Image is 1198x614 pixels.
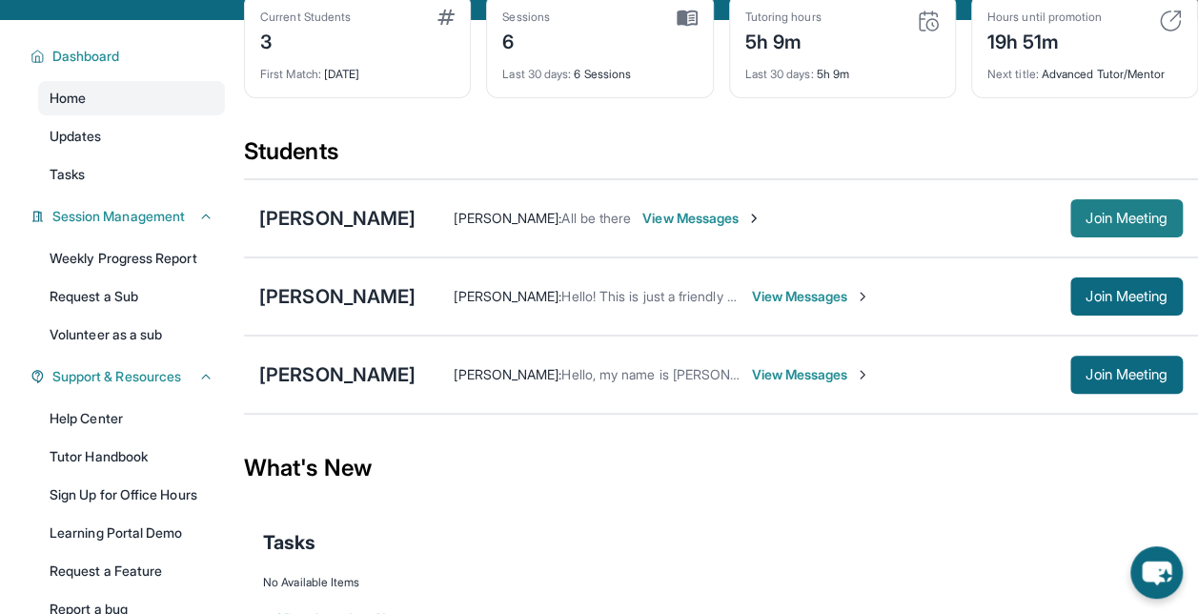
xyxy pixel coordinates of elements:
span: Last 30 days : [502,67,571,81]
a: Tutor Handbook [38,440,225,474]
span: Dashboard [52,47,120,66]
span: Next title : [987,67,1039,81]
span: Last 30 days : [745,67,814,81]
div: Advanced Tutor/Mentor [987,55,1182,82]
span: Tasks [263,529,315,556]
span: [PERSON_NAME] : [454,288,561,304]
a: Volunteer as a sub [38,317,225,352]
div: 6 [502,25,550,55]
img: card [677,10,698,27]
div: Tutoring hours [745,10,822,25]
div: [PERSON_NAME] [259,283,416,310]
div: Hours until promotion [987,10,1102,25]
img: Chevron-Right [855,367,870,382]
img: card [917,10,940,32]
span: [PERSON_NAME] : [454,210,561,226]
a: Updates [38,119,225,153]
div: [PERSON_NAME] [259,361,416,388]
a: Request a Sub [38,279,225,314]
img: Chevron-Right [746,211,761,226]
span: Updates [50,127,102,146]
div: [DATE] [260,55,455,82]
span: Home [50,89,86,108]
div: What's New [244,426,1198,510]
span: First Match : [260,67,321,81]
a: Sign Up for Office Hours [38,478,225,512]
span: Join Meeting [1086,369,1168,380]
div: 3 [260,25,351,55]
a: Tasks [38,157,225,192]
div: Students [244,136,1198,178]
div: Sessions [502,10,550,25]
a: Help Center [38,401,225,436]
span: View Messages [642,209,761,228]
button: chat-button [1130,546,1183,599]
a: Learning Portal Demo [38,516,225,550]
button: Join Meeting [1070,199,1183,237]
span: Join Meeting [1086,291,1168,302]
button: Session Management [45,207,213,226]
img: card [437,10,455,25]
div: No Available Items [263,575,1179,590]
img: card [1159,10,1182,32]
span: All be there [561,210,631,226]
div: 5h 9m [745,55,940,82]
div: 19h 51m [987,25,1102,55]
div: [PERSON_NAME] [259,205,416,232]
a: Home [38,81,225,115]
button: Support & Resources [45,367,213,386]
button: Dashboard [45,47,213,66]
span: Session Management [52,207,185,226]
span: Support & Resources [52,367,181,386]
span: View Messages [751,365,870,384]
div: 5h 9m [745,25,822,55]
button: Join Meeting [1070,356,1183,394]
span: Join Meeting [1086,213,1168,224]
div: 6 Sessions [502,55,697,82]
span: Tasks [50,165,85,184]
a: Weekly Progress Report [38,241,225,276]
span: View Messages [751,287,870,306]
div: Current Students [260,10,351,25]
img: Chevron-Right [855,289,870,304]
span: Hello! This is just a friendly reminder that we have a session scheduled for [DATE]. [561,288,1058,304]
button: Join Meeting [1070,277,1183,316]
a: Request a Feature [38,554,225,588]
span: [PERSON_NAME] : [454,366,561,382]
